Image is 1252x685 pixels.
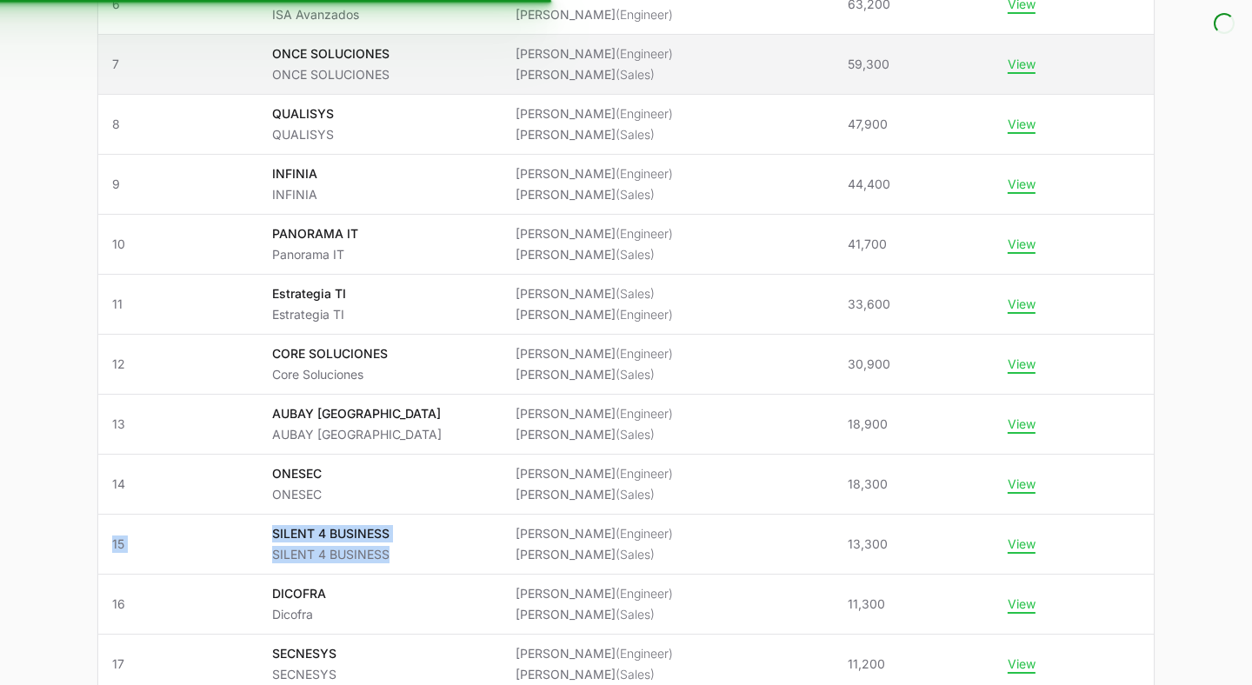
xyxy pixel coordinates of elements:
span: 15 [112,535,244,553]
span: (Engineer) [616,7,673,22]
span: 10 [112,236,244,253]
p: INFINIA [272,165,317,183]
span: 13 [112,416,244,433]
li: [PERSON_NAME] [516,465,673,482]
p: Core Soluciones [272,366,388,383]
span: (Engineer) [616,346,673,361]
span: (Sales) [616,427,655,442]
li: [PERSON_NAME] [516,66,673,83]
li: [PERSON_NAME] [516,345,673,362]
span: 11 [112,296,244,313]
p: ISA Avanzados [272,6,372,23]
span: 47,900 [848,116,888,133]
span: (Sales) [616,127,655,142]
p: ONCE SOLUCIONES [272,45,390,63]
li: [PERSON_NAME] [516,426,673,443]
li: [PERSON_NAME] [516,45,673,63]
li: [PERSON_NAME] [516,285,673,303]
span: (Engineer) [616,226,673,241]
button: View [1008,596,1036,612]
span: (Sales) [616,547,655,562]
button: View [1008,476,1036,492]
span: 41,700 [848,236,887,253]
p: DICOFRA [272,585,326,602]
span: (Sales) [616,487,655,502]
span: (Engineer) [616,307,673,322]
p: SILENT 4 BUSINESS [272,546,390,563]
span: 18,900 [848,416,888,433]
button: View [1008,296,1036,312]
button: View [1008,656,1036,672]
li: [PERSON_NAME] [516,246,673,263]
li: [PERSON_NAME] [516,186,673,203]
p: ONESEC [272,486,322,503]
span: (Engineer) [616,526,673,541]
span: (Sales) [616,367,655,382]
span: 13,300 [848,535,888,553]
li: [PERSON_NAME] [516,606,673,623]
span: 59,300 [848,56,889,73]
span: (Engineer) [616,466,673,481]
p: AUBAY [GEOGRAPHIC_DATA] [272,405,442,422]
li: [PERSON_NAME] [516,6,673,23]
span: 18,300 [848,476,888,493]
li: [PERSON_NAME] [516,486,673,503]
p: SECNESYS [272,645,336,662]
li: [PERSON_NAME] [516,165,673,183]
p: INFINIA [272,186,317,203]
button: View [1008,356,1036,372]
p: Dicofra [272,606,326,623]
li: [PERSON_NAME] [516,306,673,323]
li: [PERSON_NAME] [516,645,673,662]
span: 16 [112,595,244,613]
p: ONESEC [272,465,322,482]
p: Estrategia TI [272,285,346,303]
span: 12 [112,356,244,373]
span: 9 [112,176,244,193]
p: Panorama IT [272,246,358,263]
li: [PERSON_NAME] [516,585,673,602]
span: (Engineer) [616,646,673,661]
li: [PERSON_NAME] [516,666,673,683]
p: SILENT 4 BUSINESS [272,525,390,542]
li: [PERSON_NAME] [516,126,673,143]
li: [PERSON_NAME] [516,405,673,422]
span: 44,400 [848,176,890,193]
span: 17 [112,655,244,673]
li: [PERSON_NAME] [516,525,673,542]
p: Estrategia TI [272,306,346,323]
span: 11,300 [848,595,885,613]
li: [PERSON_NAME] [516,225,673,243]
span: (Engineer) [616,406,673,421]
span: (Sales) [616,67,655,82]
span: 7 [112,56,244,73]
span: 14 [112,476,244,493]
button: View [1008,57,1036,72]
span: (Sales) [616,607,655,622]
span: (Engineer) [616,166,673,181]
button: View [1008,176,1036,192]
button: View [1008,536,1036,552]
p: QUALISYS [272,105,334,123]
button: View [1008,236,1036,252]
span: 8 [112,116,244,133]
button: View [1008,116,1036,132]
span: 11,200 [848,655,885,673]
button: View [1008,416,1036,432]
p: PANORAMA IT [272,225,358,243]
span: (Sales) [616,187,655,202]
li: [PERSON_NAME] [516,546,673,563]
p: ONCE SOLUCIONES [272,66,390,83]
span: (Sales) [616,667,655,682]
p: QUALISYS [272,126,334,143]
span: (Sales) [616,247,655,262]
p: AUBAY [GEOGRAPHIC_DATA] [272,426,442,443]
span: (Sales) [616,286,655,301]
p: CORE SOLUCIONES [272,345,388,362]
li: [PERSON_NAME] [516,105,673,123]
li: [PERSON_NAME] [516,366,673,383]
span: 33,600 [848,296,890,313]
p: SECNESYS [272,666,336,683]
span: 30,900 [848,356,890,373]
span: (Engineer) [616,106,673,121]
